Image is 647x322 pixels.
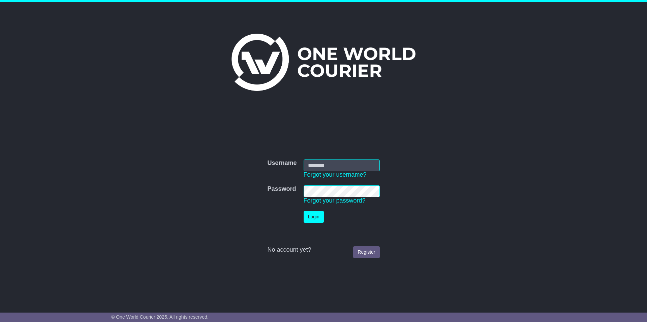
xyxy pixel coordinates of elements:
img: One World [232,34,415,91]
button: Login [304,211,324,223]
span: © One World Courier 2025. All rights reserved. [111,314,209,320]
a: Forgot your username? [304,171,367,178]
label: Username [267,159,297,167]
a: Forgot your password? [304,197,366,204]
div: No account yet? [267,246,379,254]
a: Register [353,246,379,258]
label: Password [267,185,296,193]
